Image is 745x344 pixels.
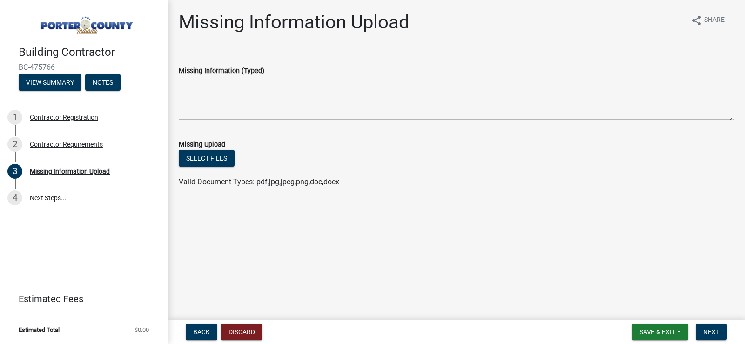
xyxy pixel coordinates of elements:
[7,164,22,179] div: 3
[134,327,149,333] span: $0.00
[193,328,210,336] span: Back
[85,79,121,87] wm-modal-confirm: Notes
[19,79,81,87] wm-modal-confirm: Summary
[30,168,110,175] div: Missing Information Upload
[30,141,103,148] div: Contractor Requirements
[632,324,688,340] button: Save & Exit
[186,324,217,340] button: Back
[696,324,727,340] button: Next
[179,177,339,186] span: Valid Document Types: pdf,jpg,jpeg,png,doc,docx
[179,142,225,148] label: Missing Upload
[19,10,153,36] img: Porter County, Indiana
[7,110,22,125] div: 1
[19,327,60,333] span: Estimated Total
[7,290,153,308] a: Estimated Fees
[7,137,22,152] div: 2
[179,150,235,167] button: Select files
[30,114,98,121] div: Contractor Registration
[691,15,702,26] i: share
[19,74,81,91] button: View Summary
[85,74,121,91] button: Notes
[703,328,719,336] span: Next
[179,11,409,34] h1: Missing Information Upload
[639,328,675,336] span: Save & Exit
[221,324,262,340] button: Discard
[7,190,22,205] div: 4
[179,68,264,74] label: Missing Information (Typed)
[19,63,149,72] span: BC-475766
[704,15,725,26] span: Share
[684,11,732,29] button: shareShare
[19,46,160,59] h4: Building Contractor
